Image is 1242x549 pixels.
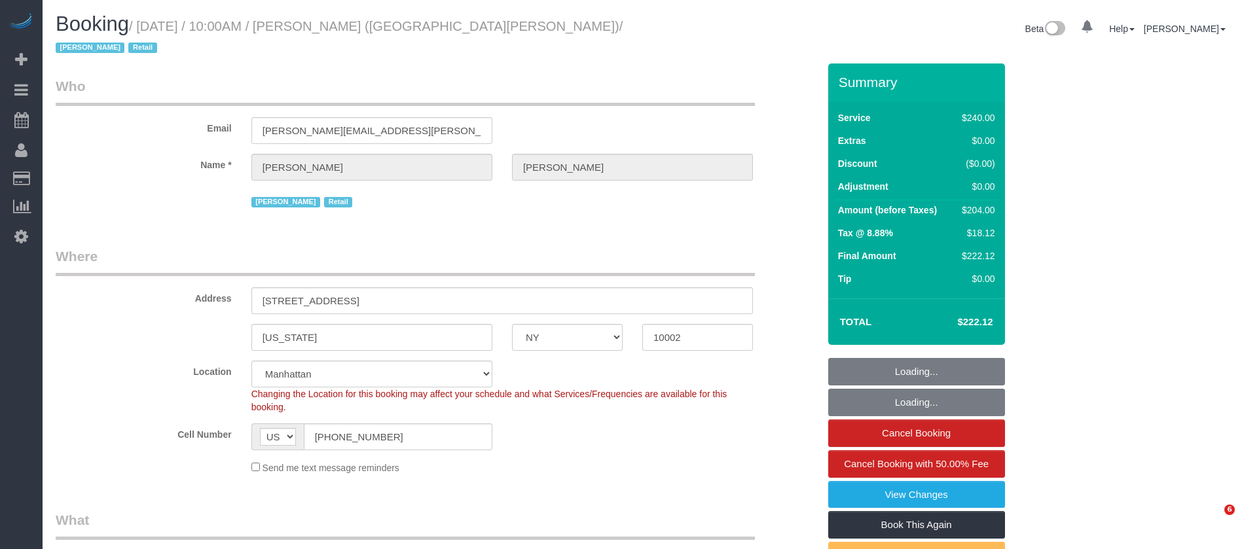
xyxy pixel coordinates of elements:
[56,247,755,276] legend: Where
[1044,21,1065,38] img: New interface
[957,204,995,217] div: $204.00
[957,180,995,193] div: $0.00
[838,111,871,124] label: Service
[838,272,852,285] label: Tip
[251,324,492,351] input: City
[957,272,995,285] div: $0.00
[56,77,755,106] legend: Who
[838,204,937,217] label: Amount (before Taxes)
[304,423,492,450] input: Cell Number
[56,510,755,540] legend: What
[46,117,242,135] label: Email
[56,12,129,35] span: Booking
[251,197,320,207] span: [PERSON_NAME]
[1197,505,1229,536] iframe: Intercom live chat
[263,463,399,473] span: Send me text message reminders
[56,43,124,53] span: [PERSON_NAME]
[46,423,242,441] label: Cell Number
[46,287,242,305] label: Address
[1109,24,1135,34] a: Help
[828,481,1005,508] a: View Changes
[838,180,888,193] label: Adjustment
[828,511,1005,539] a: Book This Again
[56,19,623,56] small: / [DATE] / 10:00AM / [PERSON_NAME] ([GEOGRAPHIC_DATA][PERSON_NAME])
[46,361,242,378] label: Location
[957,226,995,239] div: $18.12
[838,249,896,262] label: Final Amount
[957,157,995,170] div: ($0.00)
[839,75,998,90] h3: Summary
[828,419,1005,447] a: Cancel Booking
[251,154,492,181] input: First Name
[1144,24,1226,34] a: [PERSON_NAME]
[828,450,1005,478] a: Cancel Booking with 50.00% Fee
[918,317,993,328] h4: $222.12
[957,134,995,147] div: $0.00
[1025,24,1066,34] a: Beta
[251,389,727,412] span: Changing the Location for this booking may affect your schedule and what Services/Frequencies are...
[957,249,995,262] div: $222.12
[838,157,877,170] label: Discount
[251,117,492,144] input: Email
[8,13,34,31] img: Automaid Logo
[46,154,242,171] label: Name *
[838,226,893,239] label: Tax @ 8.88%
[838,134,866,147] label: Extras
[324,197,352,207] span: Retail
[957,111,995,124] div: $240.00
[642,324,753,351] input: Zip Code
[512,154,753,181] input: Last Name
[840,316,872,327] strong: Total
[844,458,989,469] span: Cancel Booking with 50.00% Fee
[128,43,156,53] span: Retail
[1224,505,1235,515] span: 6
